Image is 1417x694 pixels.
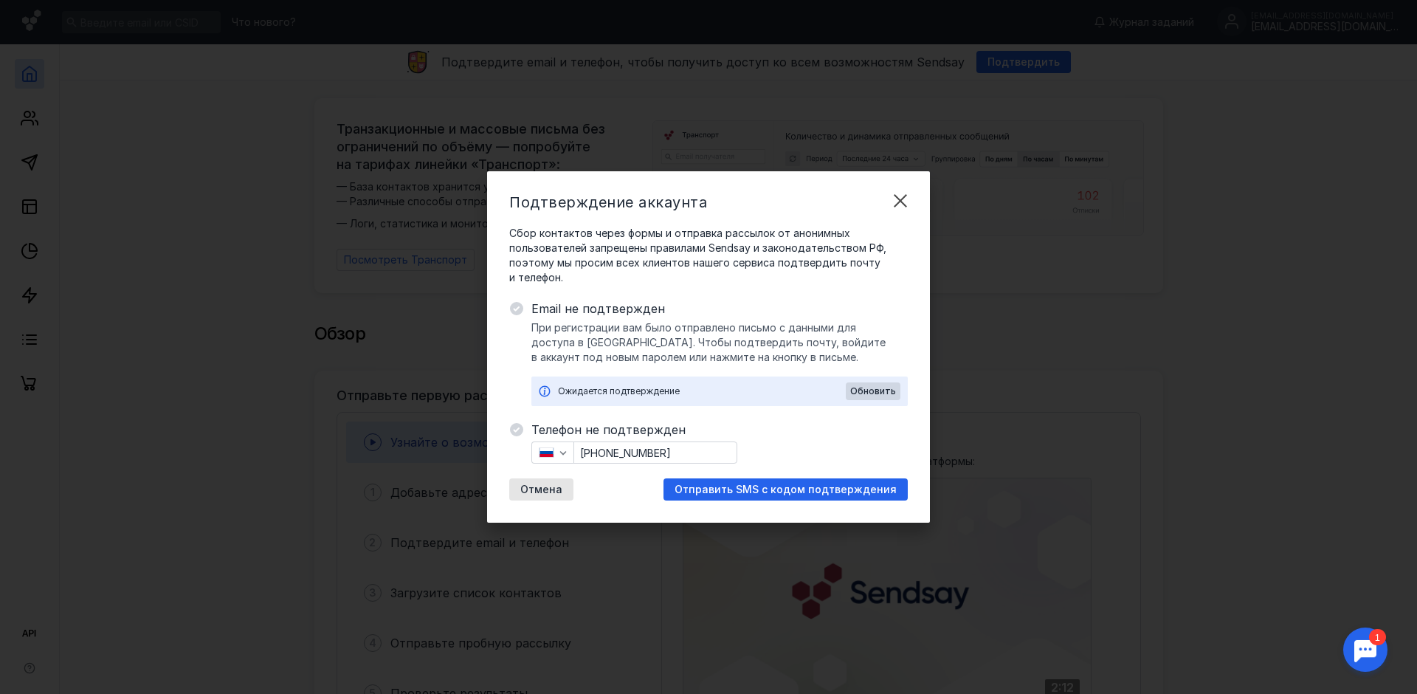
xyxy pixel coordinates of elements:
span: При регистрации вам было отправлено письмо с данными для доступа в [GEOGRAPHIC_DATA]. Чтобы подтв... [531,320,908,365]
div: 1 [33,9,50,25]
span: Отмена [520,484,562,496]
button: Отправить SMS с кодом подтверждения [663,478,908,501]
span: Сбор контактов через формы и отправка рассылок от анонимных пользователей запрещены правилами Sen... [509,226,908,285]
div: Ожидается подтверждение [558,384,846,399]
span: Email не подтвержден [531,300,908,317]
span: Подтверждение аккаунта [509,193,707,211]
span: Отправить SMS с кодом подтверждения [675,484,897,496]
span: Обновить [850,386,896,396]
span: Телефон не подтвержден [531,421,908,439]
button: Обновить [846,382,900,400]
button: Отмена [509,478,573,501]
